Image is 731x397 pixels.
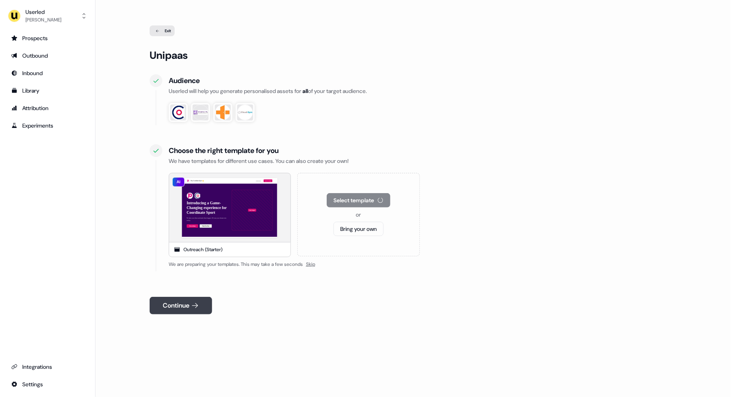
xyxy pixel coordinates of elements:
a: Go to attribution [6,102,89,114]
div: Audience [169,76,677,85]
button: Bring your own [333,222,384,236]
div: Outbound [11,52,84,60]
div: AI [172,177,185,187]
a: Go to templates [6,84,89,97]
div: We have templates for different use cases. You can also create your own! [169,157,677,165]
div: Prospects [11,34,84,42]
div: Userled [25,8,61,16]
div: We are preparing your templates. This may take a few seconds [169,260,677,268]
div: Library [11,87,84,95]
button: Skip [306,260,315,268]
a: Go to integrations [6,360,89,373]
button: Userled[PERSON_NAME] [6,6,89,25]
div: Exit [150,25,175,36]
a: Go to outbound experience [6,49,89,62]
div: Unipaas [150,49,677,62]
div: Userled will help you generate personalised assets for of your target audience. [169,87,677,95]
a: Go to experiments [6,119,89,132]
b: all [302,87,308,95]
div: Inbound [11,69,84,77]
div: [PERSON_NAME] [25,16,61,24]
div: Outreach (Starter) [183,246,222,254]
div: Experiments [11,122,84,130]
a: Go to integrations [6,378,89,391]
div: Attribution [11,104,84,112]
a: Go to prospects [6,32,89,45]
div: Choose the right template for you [169,146,677,155]
div: or [356,211,361,219]
button: Continue [150,297,212,314]
div: Settings [11,380,84,388]
a: Go to Inbound [6,67,89,79]
div: Integrations [11,363,84,371]
a: Exit [150,25,677,36]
